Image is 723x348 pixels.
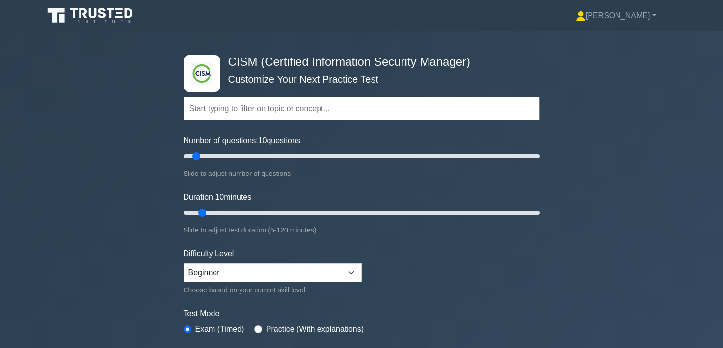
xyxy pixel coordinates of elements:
a: [PERSON_NAME] [552,6,680,26]
h4: CISM (Certified Information Security Manager) [224,55,492,69]
label: Duration: minutes [184,191,252,203]
div: Choose based on your current skill level [184,284,362,296]
div: Slide to adjust test duration (5-120 minutes) [184,224,540,236]
span: 10 [258,136,267,145]
label: Difficulty Level [184,248,234,260]
label: Practice (With explanations) [266,323,364,335]
label: Exam (Timed) [195,323,244,335]
label: Number of questions: questions [184,135,300,146]
span: 10 [215,193,224,201]
div: Slide to adjust number of questions [184,168,540,179]
label: Test Mode [184,308,540,319]
input: Start typing to filter on topic or concept... [184,97,540,120]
